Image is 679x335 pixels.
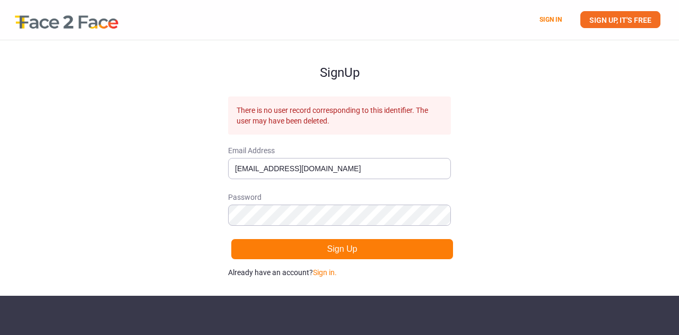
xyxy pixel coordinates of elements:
a: SIGN IN [539,16,562,23]
span: Email Address [228,145,451,156]
input: Email Address [228,158,451,179]
button: Sign Up [231,239,454,260]
h1: Sign Up [228,40,451,80]
span: Password [228,192,451,202]
div: There is no user record corresponding to this identifier. The user may have been deleted. [228,96,451,135]
a: SIGN UP, IT'S FREE [580,11,660,28]
input: Password [228,205,451,226]
p: Already have an account? [228,267,451,278]
a: Sign in. [313,268,337,277]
